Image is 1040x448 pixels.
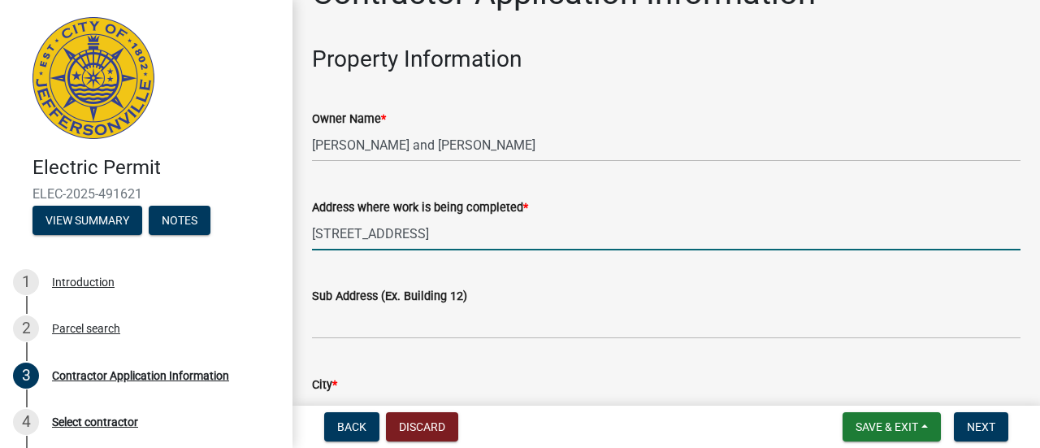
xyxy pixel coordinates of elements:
div: Introduction [52,276,115,288]
label: Address where work is being completed [312,202,528,214]
button: Next [954,412,1008,441]
span: Next [967,420,995,433]
h4: Electric Permit [32,156,279,180]
span: Save & Exit [856,420,918,433]
wm-modal-confirm: Summary [32,215,142,228]
div: Parcel search [52,323,120,334]
h3: Property Information [312,46,1020,73]
button: Save & Exit [843,412,941,441]
label: Sub Address (Ex. Building 12) [312,291,467,302]
button: Notes [149,206,210,235]
label: City [312,380,337,391]
button: View Summary [32,206,142,235]
div: 2 [13,315,39,341]
button: Back [324,412,379,441]
span: ELEC-2025-491621 [32,186,260,202]
wm-modal-confirm: Notes [149,215,210,228]
img: City of Jeffersonville, Indiana [32,17,154,139]
div: 4 [13,409,39,435]
div: Contractor Application Information [52,370,229,381]
button: Discard [386,412,458,441]
span: Back [337,420,366,433]
div: 3 [13,363,39,389]
div: 1 [13,269,39,295]
div: Select contractor [52,416,138,428]
label: Owner Name [312,114,386,125]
